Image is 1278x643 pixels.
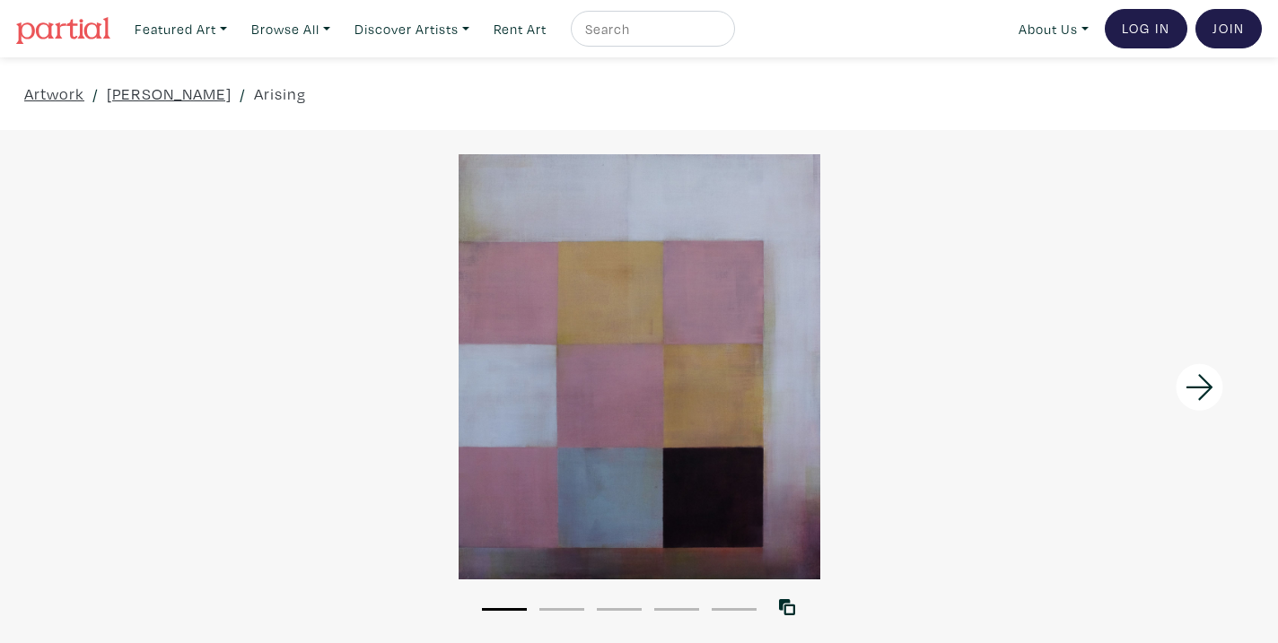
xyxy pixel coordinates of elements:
[254,82,306,106] a: Arising
[583,18,718,40] input: Search
[482,608,527,611] button: 1 of 5
[486,11,555,48] a: Rent Art
[92,82,99,106] span: /
[127,11,235,48] a: Featured Art
[1195,9,1262,48] a: Join
[1105,9,1187,48] a: Log In
[712,608,757,611] button: 5 of 5
[24,82,84,106] a: Artwork
[1011,11,1097,48] a: About Us
[346,11,477,48] a: Discover Artists
[243,11,338,48] a: Browse All
[240,82,246,106] span: /
[107,82,232,106] a: [PERSON_NAME]
[539,608,584,611] button: 2 of 5
[654,608,699,611] button: 4 of 5
[597,608,642,611] button: 3 of 5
